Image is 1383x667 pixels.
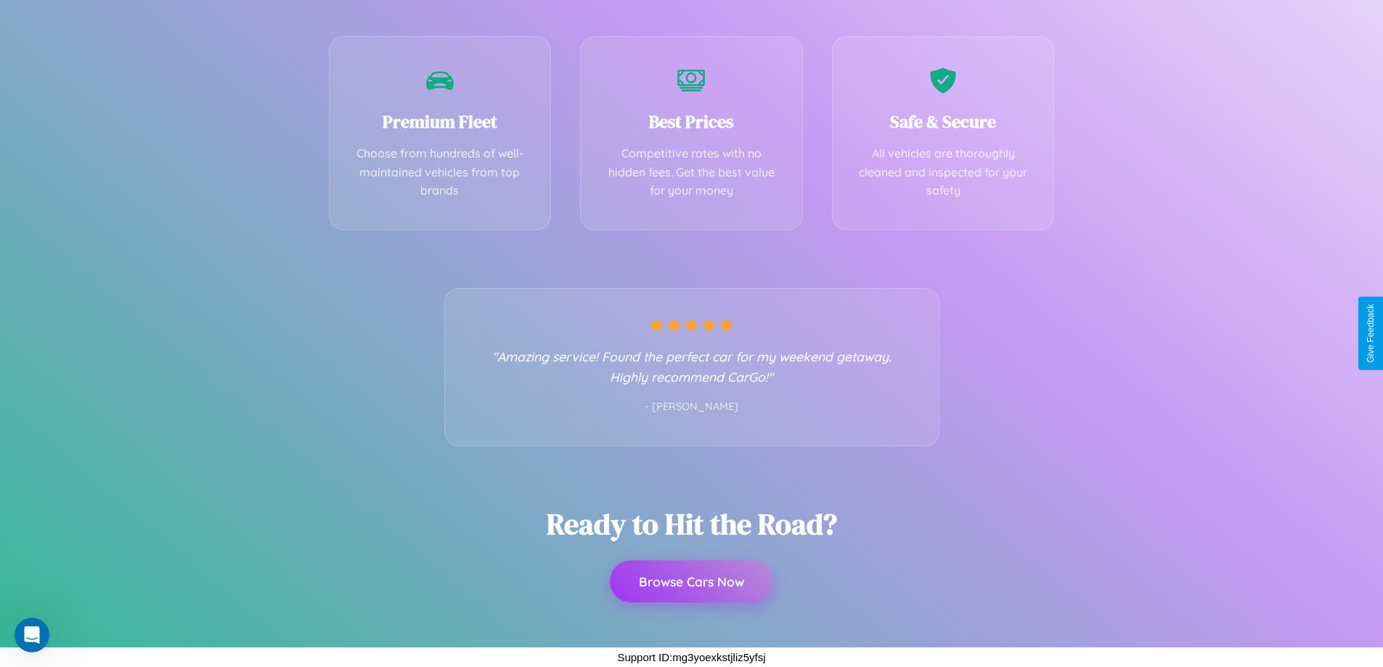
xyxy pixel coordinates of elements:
[603,144,780,200] p: Competitive rates with no hidden fees. Get the best value for your money
[1366,304,1376,363] div: Give Feedback
[603,110,780,134] h3: Best Prices
[474,346,910,387] p: "Amazing service! Found the perfect car for my weekend getaway. Highly recommend CarGo!"
[547,504,837,544] h2: Ready to Hit the Road?
[351,110,529,134] h3: Premium Fleet
[474,398,910,417] p: - [PERSON_NAME]
[351,144,529,200] p: Choose from hundreds of well-maintained vehicles from top brands
[15,618,49,652] iframe: Intercom live chat
[854,144,1032,200] p: All vehicles are thoroughly cleaned and inspected for your safety
[610,560,773,602] button: Browse Cars Now
[854,110,1032,134] h3: Safe & Secure
[617,647,765,667] p: Support ID: mg3yoexkstjliz5yfsj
